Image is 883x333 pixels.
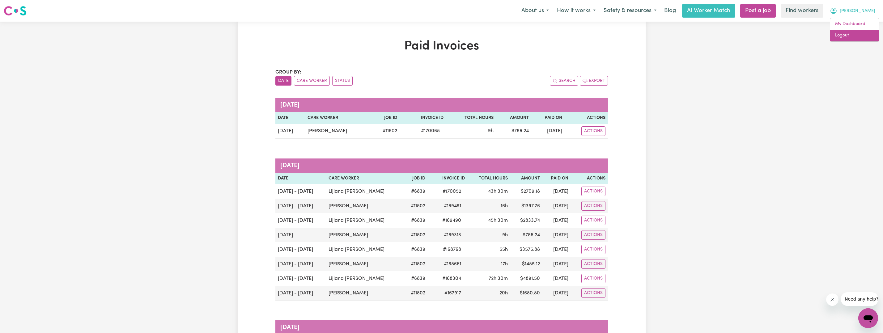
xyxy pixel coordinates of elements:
td: [DATE] [542,271,571,286]
button: sort invoices by paid status [332,76,353,86]
a: My Dashboard [830,18,879,30]
th: Total Hours [467,173,510,184]
td: [DATE] [542,257,571,271]
button: Export [580,76,608,86]
button: Actions [581,259,605,269]
button: Actions [581,126,605,136]
td: [DATE] [275,228,326,242]
span: # 170052 [439,188,465,195]
span: # 167917 [441,289,465,297]
td: $ 1680.80 [510,286,542,301]
span: 43 hours 30 minutes [488,189,508,194]
th: Actions [571,173,608,184]
a: Careseekers logo [4,4,27,18]
th: Amount [510,173,542,184]
span: 72 hours 30 minutes [489,276,508,281]
td: $ 1397.76 [510,199,542,213]
td: [DATE] - [DATE] [275,242,326,257]
td: # 11802 [403,257,428,271]
th: Total Hours [446,112,496,124]
span: Need any help? [4,4,37,9]
td: [DATE] [531,124,565,139]
td: Lijiana [PERSON_NAME] [326,213,403,228]
span: 16 hours [501,204,508,209]
td: # 6839 [403,213,428,228]
button: Actions [581,274,605,283]
span: 45 hours 30 minutes [488,218,508,223]
th: Amount [496,112,531,124]
span: 55 hours [499,247,508,252]
th: Job ID [371,112,400,124]
span: 20 hours [499,291,508,296]
td: [DATE] [275,124,305,139]
td: [PERSON_NAME] [326,228,403,242]
td: # 11802 [403,199,428,213]
th: Actions [565,112,608,124]
span: 9 hours [488,129,494,133]
a: Blog [660,4,680,18]
th: Invoice ID [400,112,446,124]
span: 17 hours [501,262,508,267]
td: [PERSON_NAME] [326,199,403,213]
button: Actions [581,288,605,298]
h1: Paid Invoices [275,39,608,54]
button: sort invoices by date [275,76,291,86]
td: [DATE] - [DATE] [275,213,326,228]
button: How it works [553,4,600,17]
td: # 6839 [403,242,428,257]
td: [DATE] - [DATE] [275,199,326,213]
button: Actions [581,216,605,225]
button: Actions [581,187,605,196]
span: # 168768 [439,246,465,253]
th: Date [275,173,326,184]
th: Date [275,112,305,124]
td: [DATE] - [DATE] [275,257,326,271]
td: [DATE] [542,199,571,213]
th: Paid On [542,173,571,184]
span: [PERSON_NAME] [840,8,875,15]
td: [PERSON_NAME] [326,257,403,271]
button: My Account [826,4,879,17]
th: Care Worker [326,173,403,184]
td: $ 786.24 [510,228,542,242]
th: Job ID [403,173,428,184]
th: Care Worker [305,112,371,124]
td: [DATE] - [DATE] [275,184,326,199]
td: # 6839 [403,184,428,199]
button: Actions [581,230,605,240]
td: [DATE] - [DATE] [275,286,326,301]
td: [PERSON_NAME] [305,124,371,139]
div: My Account [830,18,879,42]
td: $ 3575.88 [510,242,542,257]
span: # 168304 [439,275,465,282]
button: Safety & resources [600,4,660,17]
td: [DATE] [542,286,571,301]
button: sort invoices by care worker [294,76,330,86]
td: Lijiana [PERSON_NAME] [326,271,403,286]
td: $ 2833.74 [510,213,542,228]
caption: [DATE] [275,158,608,173]
caption: [DATE] [275,98,608,112]
td: # 11802 [403,228,428,242]
span: 9 hours [502,233,508,238]
img: Careseekers logo [4,5,27,16]
a: Post a job [740,4,776,18]
span: # 168661 [440,260,465,268]
button: Actions [581,201,605,211]
button: Actions [581,245,605,254]
td: [DATE] [542,213,571,228]
td: [DATE] [542,228,571,242]
td: [DATE] [542,242,571,257]
td: [PERSON_NAME] [326,286,403,301]
th: Paid On [531,112,565,124]
td: Lijiana [PERSON_NAME] [326,242,403,257]
span: # 169491 [440,202,465,210]
button: Search [550,76,578,86]
td: $ 4891.50 [510,271,542,286]
span: # 170068 [417,127,444,135]
td: [DATE] [542,184,571,199]
button: About us [517,4,553,17]
td: $ 786.24 [496,124,531,139]
td: $ 2709.18 [510,184,542,199]
iframe: Message from company [841,292,878,306]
